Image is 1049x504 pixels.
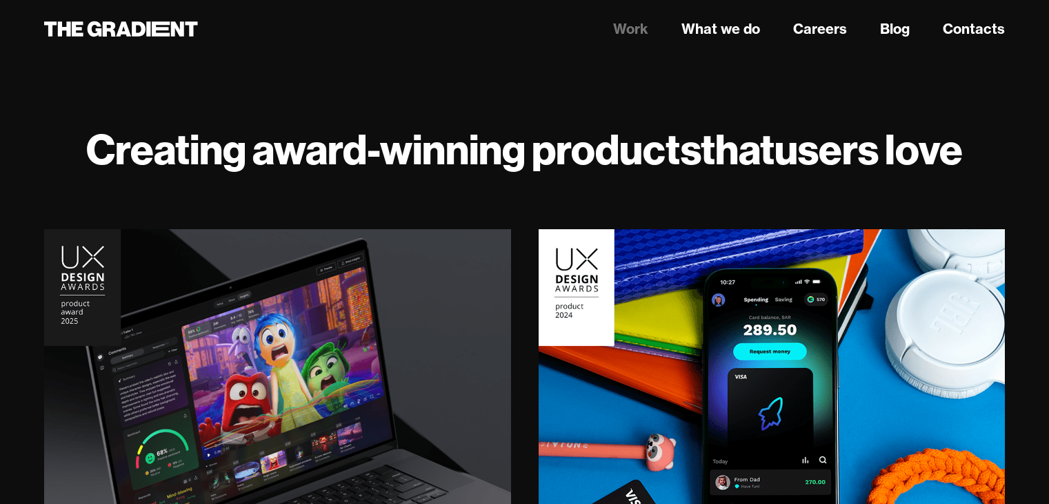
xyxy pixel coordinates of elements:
a: Contacts [943,19,1005,39]
a: Work [613,19,648,39]
a: What we do [681,19,760,39]
a: Careers [793,19,847,39]
h1: Creating award-winning products users love [44,124,1005,174]
strong: that [701,123,775,175]
a: Blog [880,19,910,39]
